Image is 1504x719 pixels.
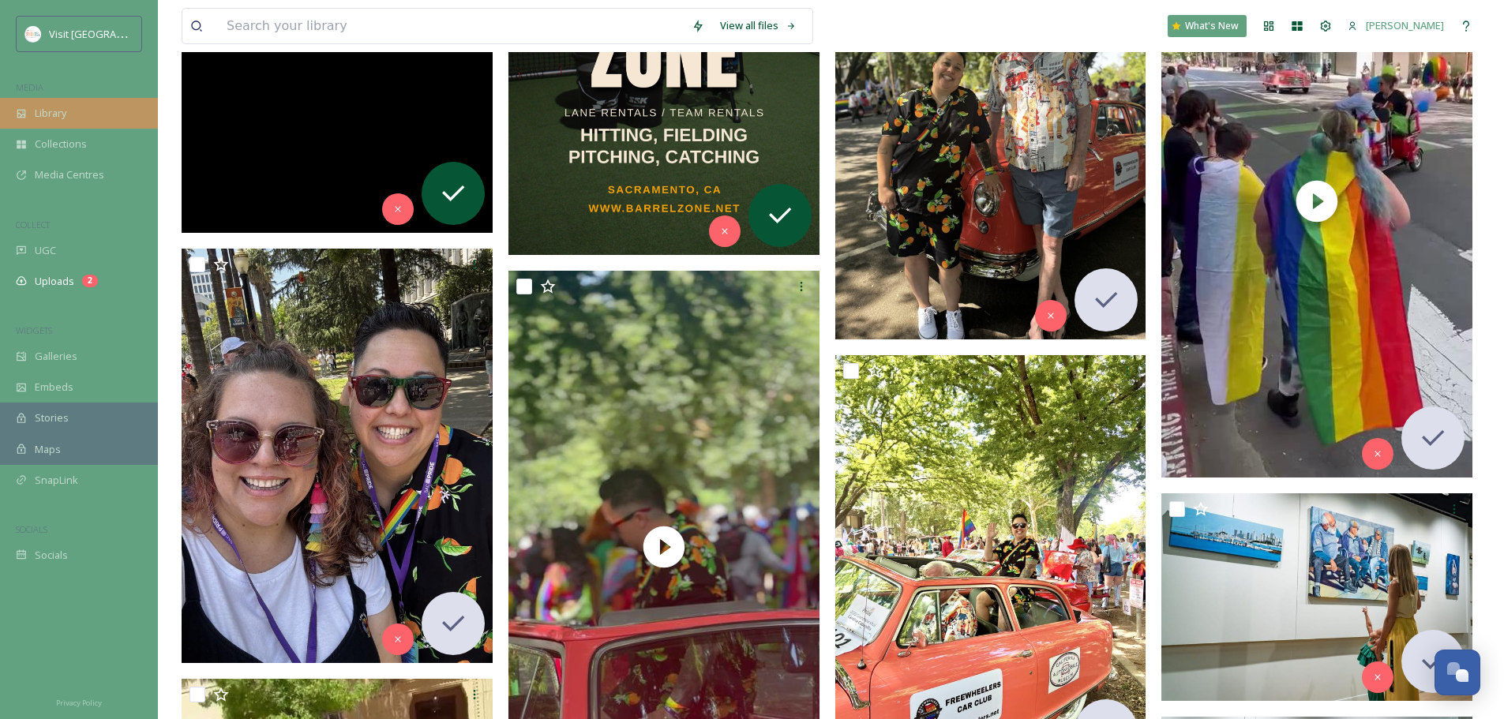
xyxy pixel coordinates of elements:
span: WIDGETS [16,324,52,336]
a: Privacy Policy [56,692,102,711]
span: Socials [35,548,68,563]
span: Privacy Policy [56,698,102,708]
input: Search your library [219,9,684,43]
span: Collections [35,137,87,152]
span: SnapLink [35,473,78,488]
span: [PERSON_NAME] [1366,18,1444,32]
span: Media Centres [35,167,104,182]
span: Maps [35,442,61,457]
span: Embeds [35,380,73,395]
a: View all files [712,10,805,41]
span: Library [35,106,66,121]
img: ext_1749776942.36408_cheryl@cordovacouncil.org-IMG_9639.JPG [1161,493,1472,701]
span: MEDIA [16,81,43,93]
span: Uploads [35,274,74,289]
a: [PERSON_NAME] [1340,10,1452,41]
a: What's New [1168,15,1247,37]
span: COLLECT [16,219,50,230]
span: Galleries [35,349,77,364]
button: Open Chat [1435,650,1480,695]
span: UGC [35,243,56,258]
div: 2 [82,275,98,287]
span: Stories [35,410,69,425]
img: ext_1750092634.33427_sacvendorconnect@hotmail.com-IMG_4713.jpeg [182,249,493,663]
span: Visit [GEOGRAPHIC_DATA][PERSON_NAME] [49,26,249,41]
img: images.png [25,26,41,42]
span: SOCIALS [16,523,47,535]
